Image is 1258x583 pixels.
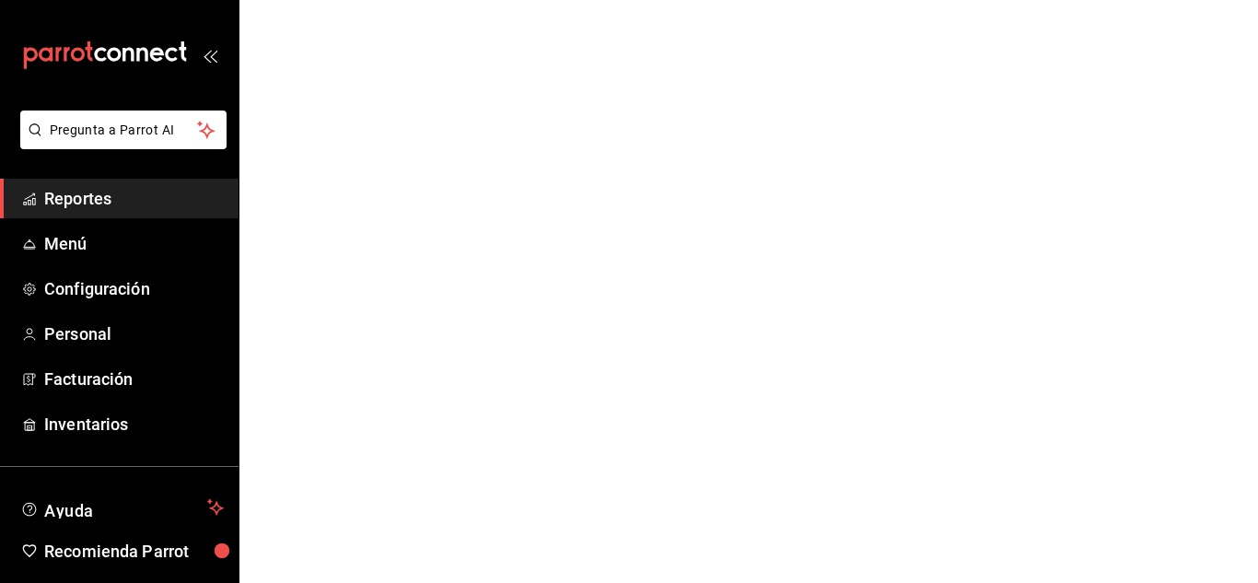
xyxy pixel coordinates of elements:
[44,186,224,211] span: Reportes
[44,276,224,301] span: Configuración
[44,496,200,519] span: Ayuda
[50,121,198,140] span: Pregunta a Parrot AI
[203,48,217,63] button: open_drawer_menu
[44,321,224,346] span: Personal
[20,111,227,149] button: Pregunta a Parrot AI
[44,539,224,564] span: Recomienda Parrot
[44,231,224,256] span: Menú
[44,367,224,391] span: Facturación
[44,412,224,437] span: Inventarios
[13,134,227,153] a: Pregunta a Parrot AI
